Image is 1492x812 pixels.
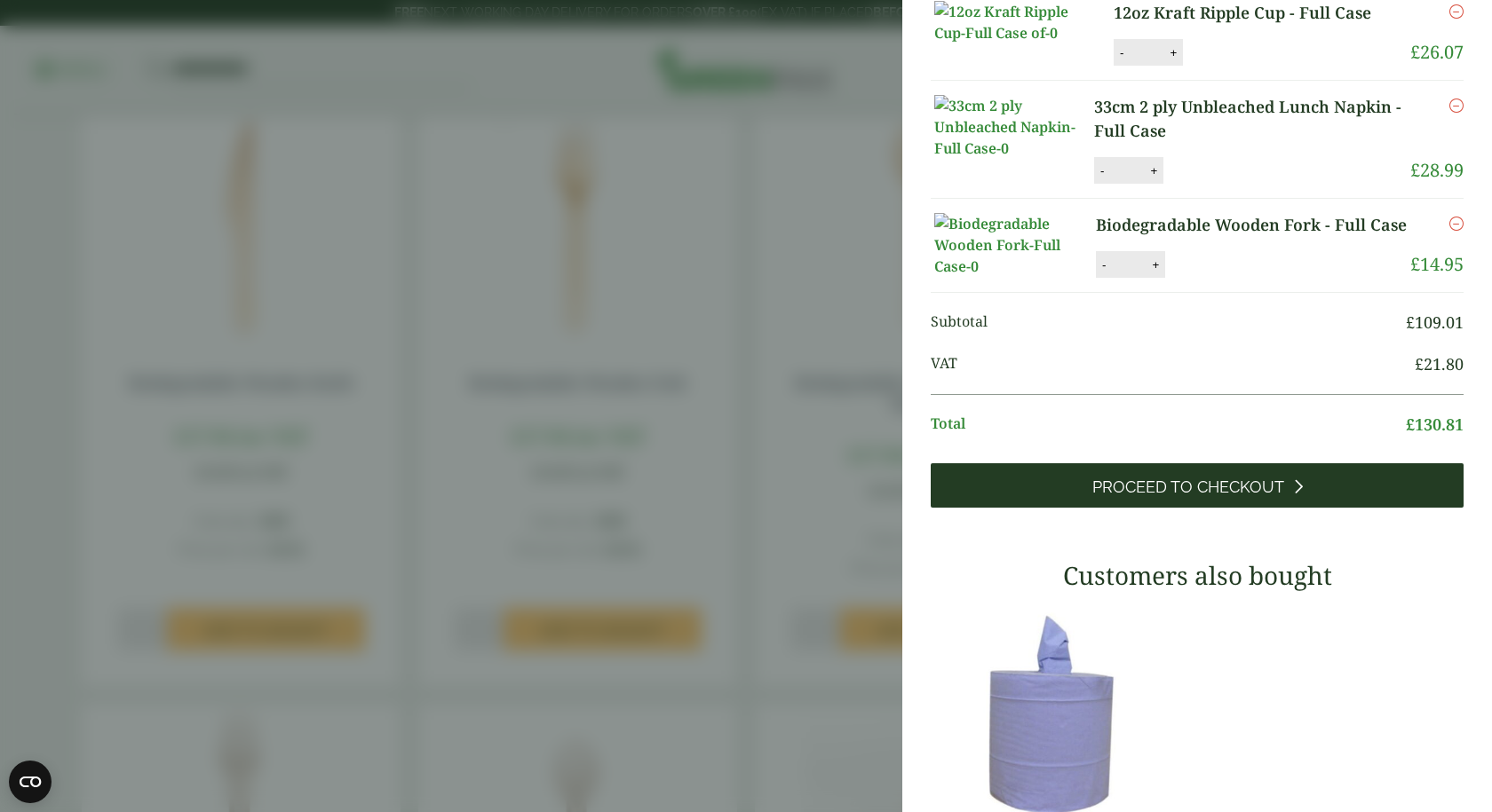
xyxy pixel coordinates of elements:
[1097,257,1111,272] button: -
[1092,477,1284,497] span: Proceed to Checkout
[1449,213,1464,234] a: Remove this item
[931,311,1406,335] span: Subtotal
[1415,353,1464,374] bdi: 21.80
[931,463,1464,508] a: Proceed to Checkout
[1406,311,1464,333] bdi: 109.01
[9,761,52,803] button: Open CMP widget
[1410,158,1464,182] bdi: 28.99
[1410,40,1420,64] span: £
[1410,252,1464,276] bdi: 14.95
[931,352,1415,376] span: VAT
[934,95,1094,159] img: 33cm 2 ply Unbleached Napkin-Full Case-0
[1145,163,1163,178] button: +
[1096,213,1409,237] a: Biodegradable Wooden Fork - Full Case
[1115,45,1129,60] button: -
[934,213,1094,277] img: Biodegradable Wooden Fork-Full Case-0
[1406,414,1415,435] span: £
[1095,163,1109,178] button: -
[1410,40,1464,64] bdi: 26.07
[1094,95,1410,143] a: 33cm 2 ply Unbleached Lunch Napkin - Full Case
[1406,311,1415,333] span: £
[1410,252,1420,276] span: £
[1114,1,1391,25] a: 12oz Kraft Ripple Cup - Full Case
[931,413,1406,437] span: Total
[1147,257,1164,272] button: +
[1410,158,1420,182] span: £
[1406,414,1464,435] bdi: 130.81
[1449,1,1464,22] a: Remove this item
[934,1,1094,43] img: 12oz Kraft Ripple Cup-Full Case of-0
[1164,45,1182,60] button: +
[1415,353,1424,374] span: £
[1449,95,1464,116] a: Remove this item
[931,561,1464,591] h3: Customers also bought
